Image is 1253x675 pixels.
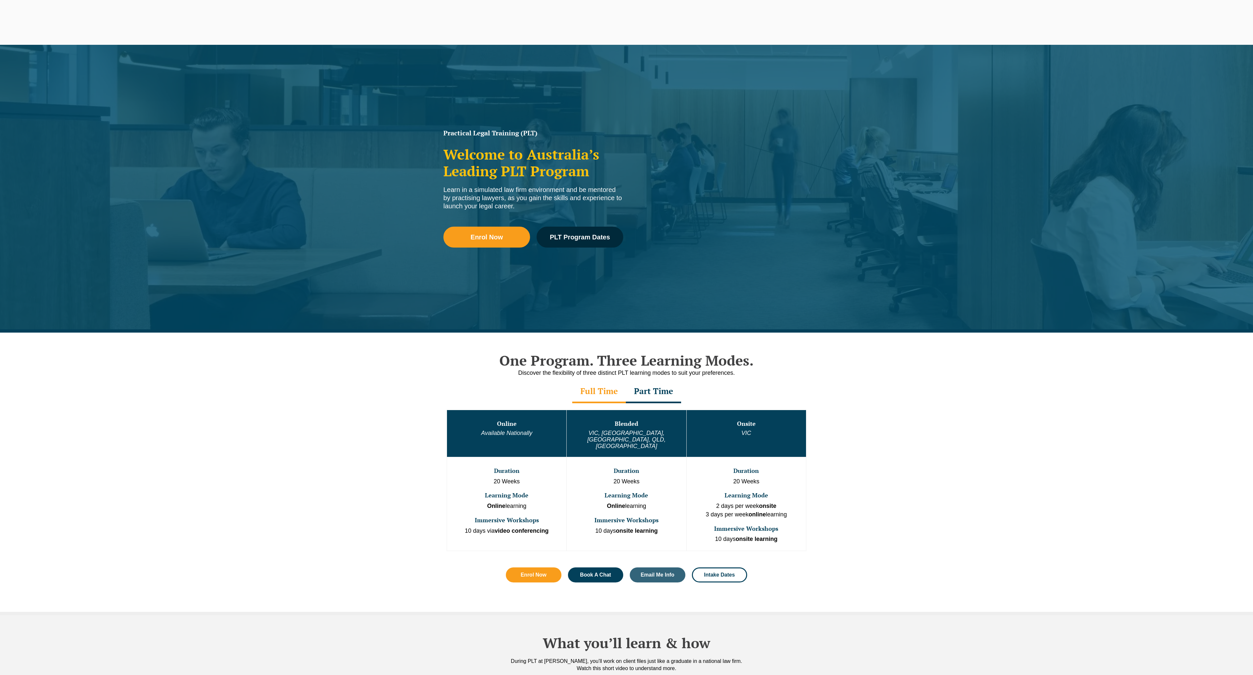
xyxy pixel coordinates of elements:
[448,492,566,499] h3: Learning Mode
[448,502,566,511] p: learning
[626,380,681,403] div: Part Time
[443,186,623,210] div: Learn in a simulated law firm environment and be mentored by practising lawyers, as you gain the ...
[567,502,685,511] p: learning
[692,567,747,582] a: Intake Dates
[567,492,685,499] h3: Learning Mode
[567,421,685,427] h3: Blended
[443,227,530,248] a: Enrol Now
[687,477,805,486] p: 20 Weeks
[471,234,503,240] span: Enrol Now
[736,536,778,542] strong: onsite learning
[567,477,685,486] p: 20 Weeks
[704,572,735,578] span: Intake Dates
[448,421,566,427] h3: Online
[748,511,766,518] strong: online
[550,234,610,240] span: PLT Program Dates
[572,380,626,403] div: Full Time
[440,352,813,369] h2: One Program. Three Learning Modes.
[587,430,665,449] em: VIC, [GEOGRAPHIC_DATA], [GEOGRAPHIC_DATA], QLD, [GEOGRAPHIC_DATA]
[687,492,805,499] h3: Learning Mode
[443,130,623,136] h1: Practical Legal Training (PLT)
[440,635,813,651] h2: What you’ll learn & how
[440,658,813,672] div: During PLT at [PERSON_NAME], you’ll work on client files just like a graduate in a national law f...
[741,430,751,436] em: VIC
[580,572,611,578] span: Book A Chat
[641,572,674,578] span: Email Me Info
[687,421,805,427] h3: Onsite
[448,468,566,474] h3: Duration
[448,527,566,535] p: 10 days via
[481,430,532,436] em: Available Nationally
[506,567,561,582] a: Enrol Now
[567,527,685,535] p: 10 days
[495,528,549,534] strong: video conferencing
[440,369,813,377] p: Discover the flexibility of three distinct PLT learning modes to suit your preferences.
[759,503,776,509] strong: onsite
[687,502,805,519] p: 2 days per week 3 days per week learning
[616,528,658,534] strong: onsite learning
[443,146,623,179] h2: Welcome to Australia’s Leading PLT Program
[687,468,805,474] h3: Duration
[521,572,546,578] span: Enrol Now
[448,477,566,486] p: 20 Weeks
[567,517,685,524] h3: Immersive Workshops
[630,567,685,582] a: Email Me Info
[687,526,805,532] h3: Immersive Workshops
[607,503,625,509] strong: Online
[687,535,805,544] p: 10 days
[487,503,506,509] strong: Online
[567,468,685,474] h3: Duration
[448,517,566,524] h3: Immersive Workshops
[568,567,624,582] a: Book A Chat
[537,227,623,248] a: PLT Program Dates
